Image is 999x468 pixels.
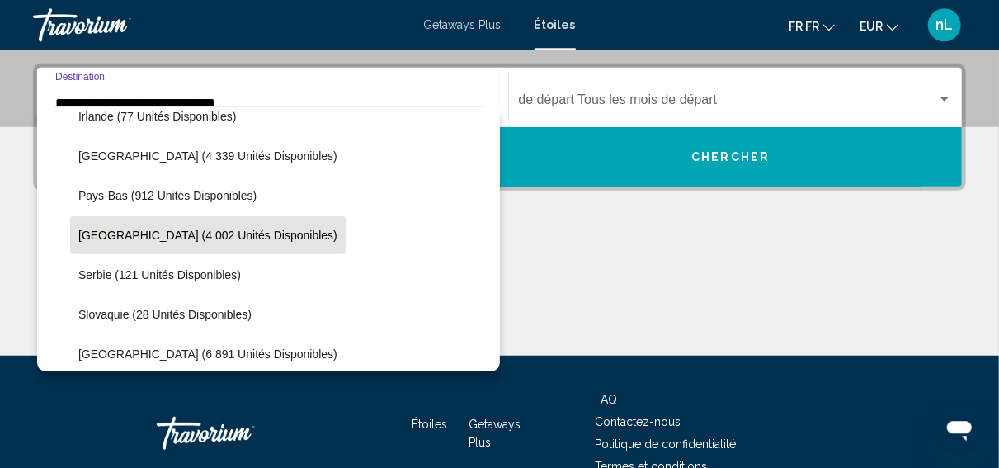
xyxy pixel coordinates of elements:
[78,110,236,123] span: Irlande (77 unités disponibles)
[789,20,819,33] span: fr fr
[691,151,770,164] span: Chercher
[78,347,337,361] span: [GEOGRAPHIC_DATA] (6 891 unités disponibles)
[412,418,448,431] a: Étoiles
[70,295,260,333] button: Slovaquie (28 unités disponibles)
[70,177,265,215] button: Pays-Bas (912 unités disponibles)
[860,14,898,38] button: Changement de monnaie
[595,415,681,428] a: Contactez-nous
[933,402,986,455] iframe: Bouton de lancement de la fenêtre de messagerie
[70,97,244,135] button: Irlande (77 unités disponibles)
[78,189,257,202] span: Pays-Bas (912 unités disponibles)
[33,8,408,41] a: Travorium
[78,308,252,321] span: Slovaquie (28 unités disponibles)
[936,17,954,33] span: nL
[424,18,502,31] a: Getaways Plus
[78,268,241,281] span: Serbie (121 unités disponibles)
[70,137,346,175] button: [GEOGRAPHIC_DATA] (4 339 unités disponibles)
[535,18,576,31] a: Étoiles
[860,20,883,33] span: EUR
[595,393,617,406] a: FAQ
[78,229,337,242] span: [GEOGRAPHIC_DATA] (4 002 unités disponibles)
[70,216,346,254] button: [GEOGRAPHIC_DATA] (4 002 unités disponibles)
[595,437,736,451] a: Politique de confidentialité
[469,418,521,449] a: Getaways Plus
[70,256,249,294] button: Serbie (121 unités disponibles)
[500,127,963,187] button: Chercher
[37,68,962,187] div: Le widget de recherche
[157,409,322,458] a: Travorium
[789,14,835,38] button: Changer de langue
[70,335,346,373] button: [GEOGRAPHIC_DATA] (6 891 unités disponibles)
[923,7,966,42] button: Menu utilisateur
[78,149,337,163] span: [GEOGRAPHIC_DATA] (4 339 unités disponibles)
